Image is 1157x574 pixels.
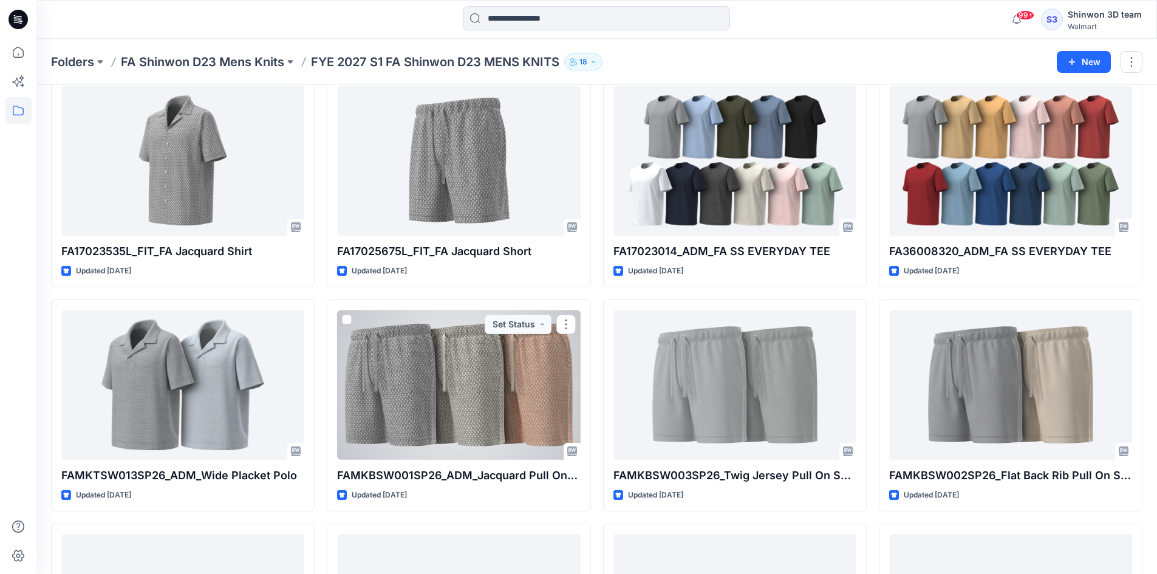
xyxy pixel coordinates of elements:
[337,310,580,460] a: FAMKBSW001SP26_ADM_Jacquard Pull On Short
[121,53,284,70] a: FA Shinwon D23 Mens Knits
[352,265,407,278] p: Updated [DATE]
[613,467,856,484] p: FAMKBSW003SP26_Twig Jersey Pull On Short
[352,489,407,502] p: Updated [DATE]
[628,489,683,502] p: Updated [DATE]
[889,467,1132,484] p: FAMKBSW002SP26_Flat Back Rib Pull On Short
[889,310,1132,460] a: FAMKBSW002SP26_Flat Back Rib Pull On Short
[1068,22,1142,31] div: Walmart
[889,86,1132,236] a: FA36008320_ADM_FA SS EVERYDAY TEE
[613,86,856,236] a: FA17023014_ADM_FA SS EVERYDAY TEE
[1057,51,1111,73] button: New
[1016,10,1034,20] span: 99+
[889,243,1132,260] p: FA36008320_ADM_FA SS EVERYDAY TEE
[904,489,959,502] p: Updated [DATE]
[76,489,131,502] p: Updated [DATE]
[61,86,304,236] a: FA17023535L_FIT_FA Jacquard Shirt
[337,243,580,260] p: FA17025675L_FIT_FA Jacquard Short
[1068,7,1142,22] div: Shinwon 3D team
[51,53,94,70] a: Folders
[337,467,580,484] p: FAMKBSW001SP26_ADM_Jacquard Pull On Short
[61,243,304,260] p: FA17023535L_FIT_FA Jacquard Shirt
[1041,9,1063,30] div: S3
[613,243,856,260] p: FA17023014_ADM_FA SS EVERYDAY TEE
[628,265,683,278] p: Updated [DATE]
[904,265,959,278] p: Updated [DATE]
[337,86,580,236] a: FA17025675L_FIT_FA Jacquard Short
[564,53,602,70] button: 18
[613,310,856,460] a: FAMKBSW003SP26_Twig Jersey Pull On Short
[579,55,587,69] p: 18
[61,467,304,484] p: FAMKTSW013SP26_ADM_Wide Placket Polo
[61,310,304,460] a: FAMKTSW013SP26_ADM_Wide Placket Polo
[311,53,559,70] p: FYE 2027 S1 FA Shinwon D23 MENS KNITS
[76,265,131,278] p: Updated [DATE]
